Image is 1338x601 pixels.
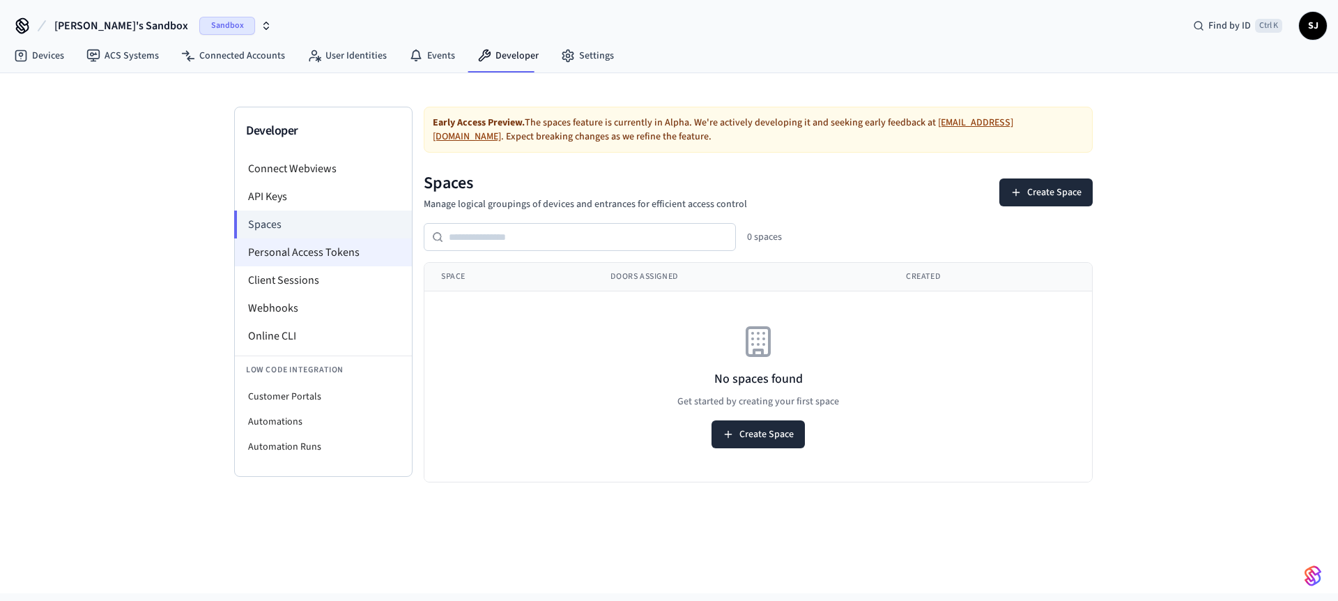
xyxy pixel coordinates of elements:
[170,43,296,68] a: Connected Accounts
[747,230,782,244] div: 0 spaces
[712,420,805,448] button: Create Space
[424,263,594,291] th: Space
[235,266,412,294] li: Client Sessions
[235,356,412,384] li: Low Code Integration
[235,322,412,350] li: Online CLI
[235,409,412,434] li: Automations
[296,43,398,68] a: User Identities
[1182,13,1293,38] div: Find by IDCtrl K
[1300,13,1325,38] span: SJ
[1255,19,1282,33] span: Ctrl K
[199,17,255,35] span: Sandbox
[424,197,747,212] p: Manage logical groupings of devices and entrances for efficient access control
[889,263,1088,291] th: Created
[1305,565,1321,587] img: SeamLogoGradient.69752ec5.svg
[234,211,412,238] li: Spaces
[433,116,525,130] strong: Early Access Preview.
[235,434,412,459] li: Automation Runs
[424,172,747,195] h1: Spaces
[235,183,412,211] li: API Keys
[246,121,401,141] h3: Developer
[235,384,412,409] li: Customer Portals
[398,43,466,68] a: Events
[999,178,1093,206] button: Create Space
[1299,12,1327,40] button: SJ
[714,370,803,389] h3: No spaces found
[75,43,170,68] a: ACS Systems
[677,395,839,409] p: Get started by creating your first space
[424,107,1093,153] div: The spaces feature is currently in Alpha. We're actively developing it and seeking early feedback...
[594,263,889,291] th: Doors Assigned
[466,43,550,68] a: Developer
[235,294,412,322] li: Webhooks
[3,43,75,68] a: Devices
[235,238,412,266] li: Personal Access Tokens
[54,17,188,34] span: [PERSON_NAME]'s Sandbox
[235,155,412,183] li: Connect Webviews
[550,43,625,68] a: Settings
[1208,19,1251,33] span: Find by ID
[433,116,1013,144] a: [EMAIL_ADDRESS][DOMAIN_NAME]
